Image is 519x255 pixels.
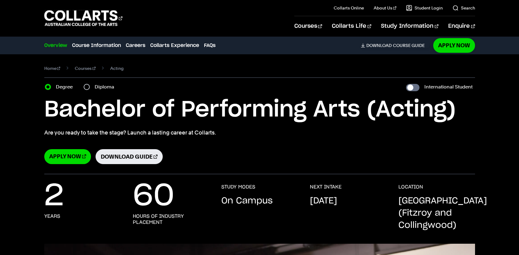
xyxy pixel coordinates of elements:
a: Courses [75,64,96,73]
a: Apply Now [433,38,475,52]
a: Student Login [406,5,443,11]
label: Diploma [95,83,118,91]
h3: NEXT INTAKE [310,184,342,190]
span: Acting [110,64,124,73]
label: International Student [424,83,473,91]
p: 60 [133,184,174,208]
h3: LOCATION [398,184,423,190]
p: [DATE] [310,195,337,207]
div: Go to homepage [44,9,122,27]
p: Are you ready to take the stage? Launch a lasting career at Collarts. [44,128,475,137]
a: Apply Now [44,149,91,164]
p: 2 [44,184,64,208]
a: Download Guide [96,149,163,164]
a: Home [44,64,60,73]
a: Search [452,5,475,11]
a: Careers [126,42,145,49]
a: Courses [294,16,322,36]
a: FAQs [204,42,216,49]
label: Degree [56,83,76,91]
h3: years [44,213,60,219]
span: Download [366,43,392,48]
a: Enquire [448,16,475,36]
a: Course Information [72,42,121,49]
h1: Bachelor of Performing Arts (Acting) [44,96,475,124]
a: Collarts Experience [150,42,199,49]
p: [GEOGRAPHIC_DATA] (Fitzroy and Collingwood) [398,195,487,232]
p: On Campus [221,195,273,207]
a: DownloadCourse Guide [361,43,430,48]
h3: STUDY MODES [221,184,255,190]
h3: hours of industry placement [133,213,209,225]
a: Overview [44,42,67,49]
a: Collarts Life [332,16,371,36]
a: About Us [374,5,396,11]
a: Study Information [381,16,438,36]
a: Collarts Online [334,5,364,11]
